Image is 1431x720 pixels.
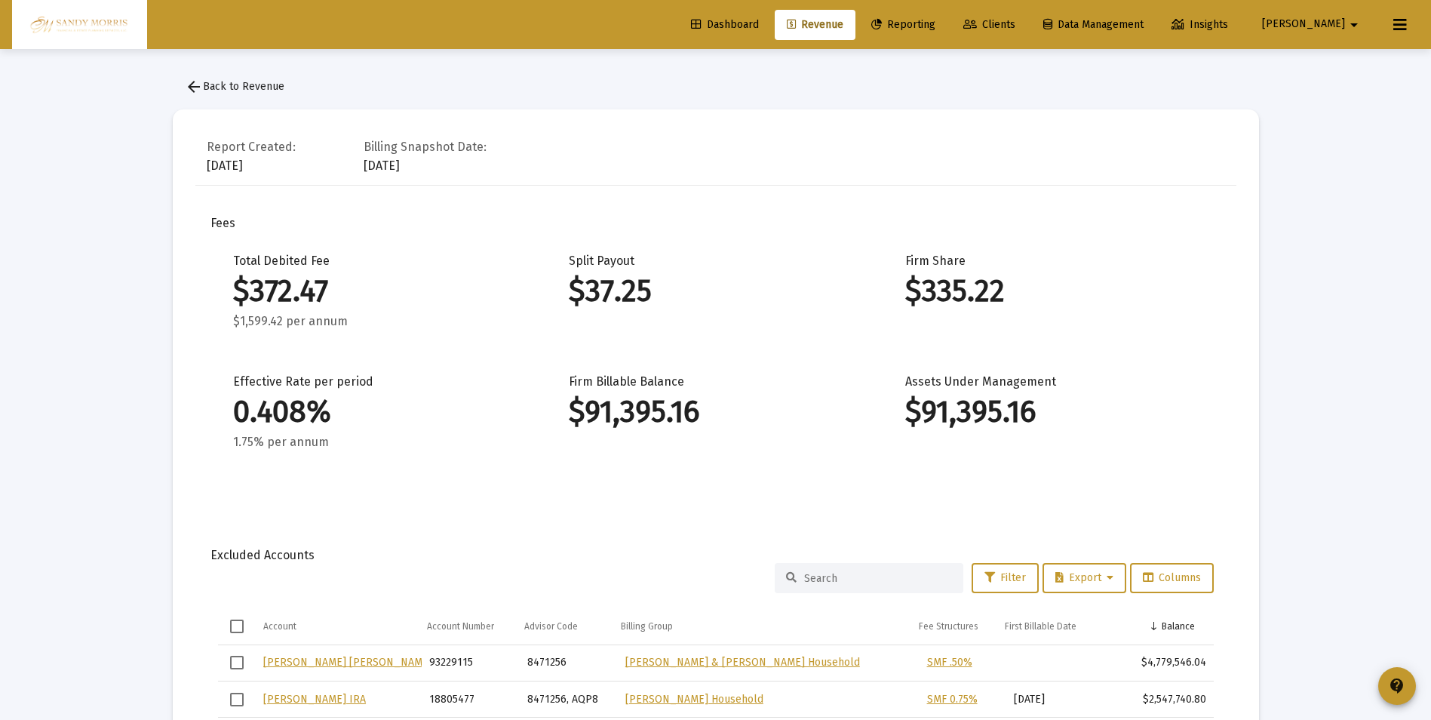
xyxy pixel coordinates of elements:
[1005,620,1076,632] div: First Billable Date
[1388,677,1406,695] mat-icon: contact_support
[263,620,296,632] div: Account
[691,18,759,31] span: Dashboard
[233,314,524,329] div: $1,599.42 per annum
[256,608,419,645] td: Column Account
[625,693,763,706] a: [PERSON_NAME] Household
[517,608,613,645] td: Column Advisor Code
[207,140,296,155] div: Report Created:
[173,72,296,102] button: Back to Revenue
[210,216,1221,231] div: Fees
[1006,682,1123,718] td: [DATE]
[185,80,284,93] span: Back to Revenue
[1159,10,1240,40] a: Insights
[233,374,524,450] div: Effective Rate per period
[569,374,860,450] div: Firm Billable Balance
[364,140,487,155] div: Billing Snapshot Date:
[1043,18,1144,31] span: Data Management
[23,10,136,40] img: Dashboard
[905,374,1196,450] div: Assets Under Management
[1143,571,1201,584] span: Columns
[233,284,524,299] div: $372.47
[263,693,366,706] a: [PERSON_NAME] IRA
[963,18,1015,31] span: Clients
[233,405,524,420] div: 0.408%
[230,620,244,633] div: Select all
[569,405,860,420] div: $91,395.16
[263,656,432,669] a: [PERSON_NAME] [PERSON_NAME]
[422,682,521,718] td: 18805477
[905,284,1196,299] div: $335.22
[679,10,771,40] a: Dashboard
[1031,10,1156,40] a: Data Management
[1130,563,1214,593] button: Columns
[621,620,673,632] div: Billing Group
[569,254,860,329] div: Split Payout
[997,608,1113,645] td: Column First Billable Date
[1113,608,1202,645] td: Column Balance
[233,435,524,450] div: 1.75% per annum
[1244,9,1381,39] button: [PERSON_NAME]
[984,571,1026,584] span: Filter
[905,405,1196,420] div: $91,395.16
[1131,655,1205,670] div: $4,779,546.04
[230,656,244,669] div: Select row
[1043,563,1126,593] button: Export
[1262,18,1345,31] span: [PERSON_NAME]
[419,608,517,645] td: Column Account Number
[859,10,947,40] a: Reporting
[972,563,1039,593] button: Filter
[210,548,1221,563] div: Excluded Accounts
[422,645,521,682] td: 93229115
[804,572,952,585] input: Search
[1055,571,1113,584] span: Export
[185,78,203,96] mat-icon: arrow_back
[951,10,1027,40] a: Clients
[871,18,935,31] span: Reporting
[911,608,997,645] td: Column Fee Structures
[927,693,978,706] a: SMF 0.75%
[905,254,1196,329] div: Firm Share
[520,682,617,718] td: 8471256, AQP8
[524,620,578,632] div: Advisor Code
[207,136,296,174] div: [DATE]
[927,656,972,669] a: SMF .50%
[1131,692,1205,707] div: $2,547,740.80
[233,254,524,329] div: Total Debited Fee
[787,18,843,31] span: Revenue
[1345,10,1363,40] mat-icon: arrow_drop_down
[775,10,855,40] a: Revenue
[625,656,860,669] a: [PERSON_NAME] & [PERSON_NAME] Household
[613,608,911,645] td: Column Billing Group
[230,693,244,706] div: Select row
[364,136,487,174] div: [DATE]
[569,284,860,299] div: $37.25
[1172,18,1228,31] span: Insights
[1162,620,1195,632] div: Balance
[520,645,617,682] td: 8471256
[919,620,978,632] div: Fee Structures
[427,620,494,632] div: Account Number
